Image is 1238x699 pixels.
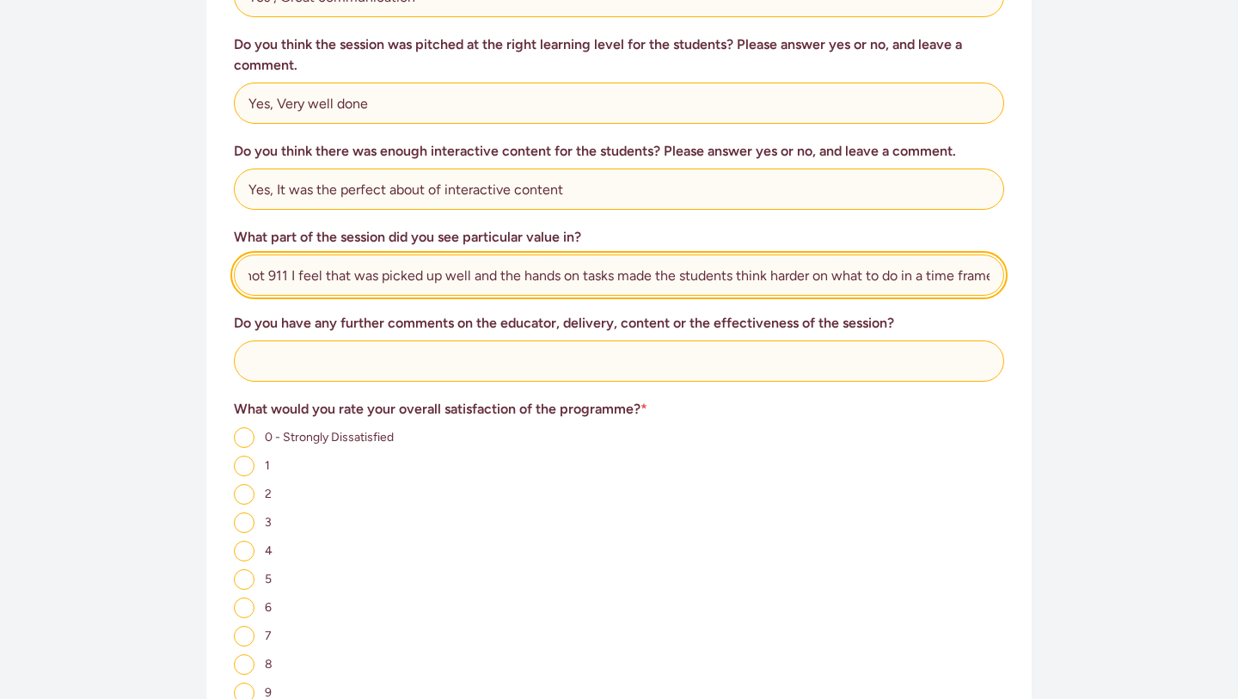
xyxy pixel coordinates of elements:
[265,543,273,558] span: 4
[265,572,272,586] span: 5
[234,569,254,590] input: 5
[234,541,254,561] input: 4
[265,600,272,615] span: 6
[265,430,394,445] span: 0 - Strongly Dissatisfied
[265,458,270,473] span: 1
[234,598,254,618] input: 6
[265,628,272,643] span: 7
[234,512,254,533] input: 3
[234,484,254,505] input: 2
[234,141,1004,162] h3: Do you think there was enough interactive content for the students? Please answer yes or no, and ...
[234,427,254,448] input: 0 - Strongly Dissatisfied
[265,657,273,671] span: 8
[234,227,1004,248] h3: What part of the session did you see particular value in?
[234,34,1004,76] h3: Do you think the session was pitched at the right learning level for the students? Please answer ...
[234,456,254,476] input: 1
[234,626,254,647] input: 7
[234,654,254,675] input: 8
[265,515,272,530] span: 3
[234,399,1004,420] h3: What would you rate your overall satisfaction of the programme?
[265,487,272,501] span: 2
[234,313,1004,334] h3: Do you have any further comments on the educator, delivery, content or the effectiveness of the s...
